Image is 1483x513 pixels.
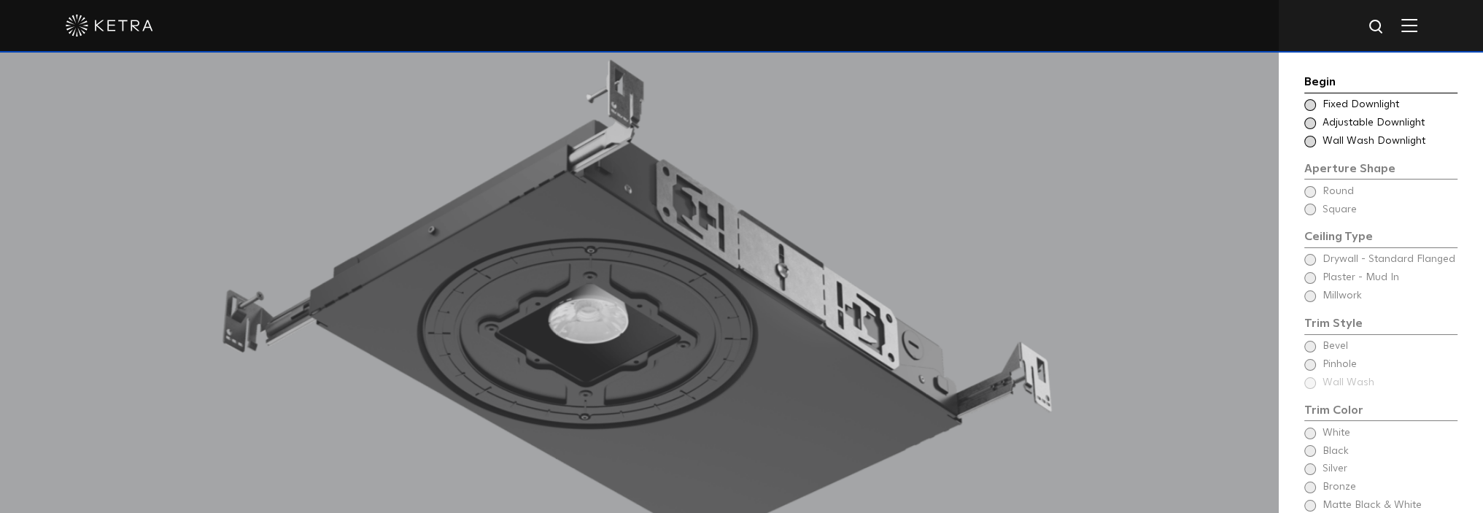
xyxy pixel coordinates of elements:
div: Begin [1304,73,1457,93]
img: search icon [1368,18,1386,36]
span: Fixed Downlight [1323,98,1456,112]
span: Adjustable Downlight [1323,116,1456,131]
img: ketra-logo-2019-white [66,15,153,36]
span: Wall Wash Downlight [1323,134,1456,149]
img: Hamburger%20Nav.svg [1401,18,1417,32]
